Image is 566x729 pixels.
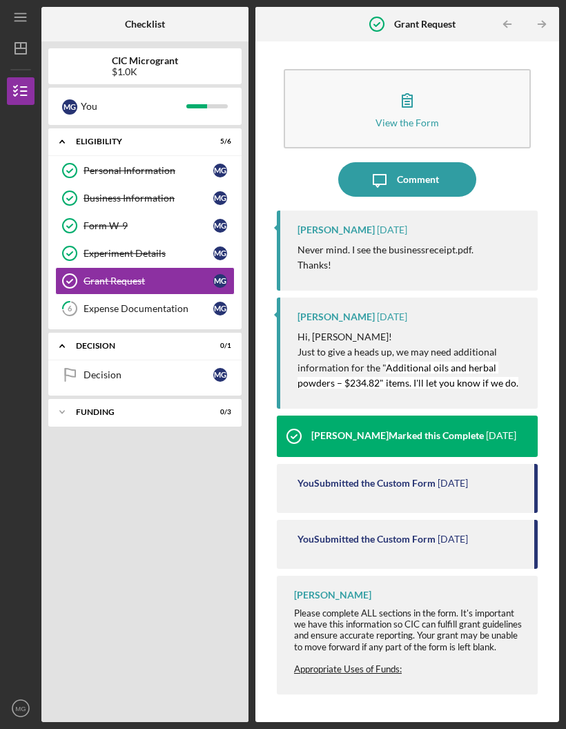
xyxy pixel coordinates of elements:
time: 2025-09-04 19:11 [377,311,407,322]
a: Personal InformationMG [55,157,235,184]
button: MG [7,694,35,722]
p: Just to give a heads up, we may need additional information for the " [297,344,524,391]
div: Grant Request [84,275,213,286]
div: [PERSON_NAME] [294,590,371,601]
div: M G [213,164,227,177]
div: 0 / 3 [206,408,231,416]
div: You Submitted the Custom Form [297,534,436,545]
div: You [81,95,186,118]
tspan: 6 [68,304,72,313]
div: ELIGIBILITY [76,137,197,146]
button: Comment [338,162,476,197]
div: You Submitted the Custom Form [297,478,436,489]
div: M G [213,219,227,233]
div: View the Form [375,117,439,128]
div: 0 / 1 [206,342,231,350]
div: $1.0K [112,66,178,77]
span: Please complete ALL sections in the form. It's important we have this information so CIC can fulf... [294,607,522,652]
div: Decision [76,342,197,350]
b: CIC Microgrant [112,55,178,66]
p: Never mind. I see the businessreceipt.pdf. [297,242,474,257]
time: 2025-09-04 19:14 [377,224,407,235]
div: Expense Documentation [84,303,213,314]
div: 5 / 6 [206,137,231,146]
a: Grant RequestMG [55,267,235,295]
div: Personal Information [84,165,213,176]
button: View the Form [284,69,531,148]
mark: Additional oils and herbal powders – $234.82" items. I'll let you know if we do. [297,362,518,389]
b: Checklist [125,19,165,30]
div: Business Information [84,193,213,204]
time: 2025-08-29 01:53 [438,534,468,545]
div: Decision [84,369,213,380]
div: [PERSON_NAME] [297,311,375,322]
div: M G [213,274,227,288]
time: 2025-08-29 02:14 [438,478,468,489]
p: Hi, [PERSON_NAME]! [297,329,524,344]
text: MG [15,705,26,712]
b: Grant Request [394,19,456,30]
div: M G [213,191,227,205]
div: M G [213,368,227,382]
time: 2025-09-04 19:10 [486,430,516,441]
div: M G [213,302,227,315]
span: Appropriate Uses of Funds: [294,663,402,674]
a: Form W-9MG [55,212,235,240]
div: Comment [397,162,439,197]
div: FUNDING [76,408,197,416]
a: Business InformationMG [55,184,235,212]
div: [PERSON_NAME] Marked this Complete [311,430,484,441]
div: M G [213,246,227,260]
div: M G [62,99,77,115]
div: Experiment Details [84,248,213,259]
a: Experiment DetailsMG [55,240,235,267]
a: 6Expense DocumentationMG [55,295,235,322]
a: DecisionMG [55,361,235,389]
div: [PERSON_NAME] [297,224,375,235]
div: Form W-9 [84,220,213,231]
p: Thanks! [297,257,474,273]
